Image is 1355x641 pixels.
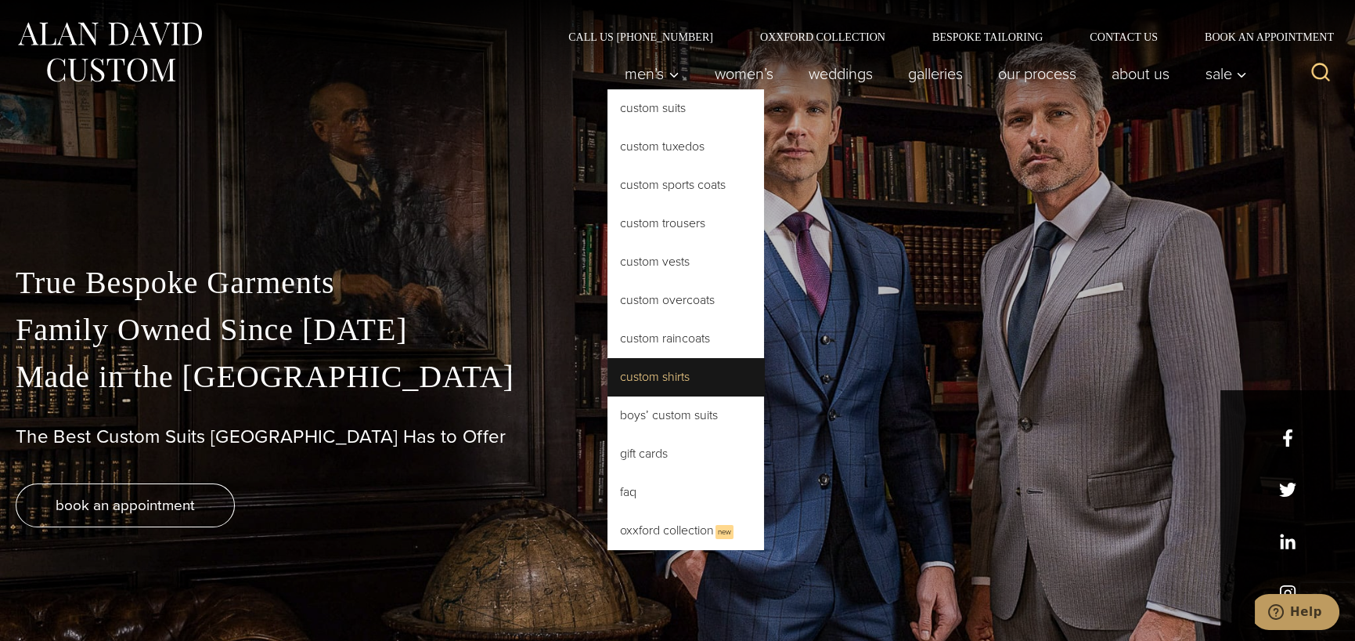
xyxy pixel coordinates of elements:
[1302,55,1339,92] button: View Search Form
[1094,58,1187,89] a: About Us
[891,58,981,89] a: Galleries
[607,243,764,281] a: Custom Vests
[1181,31,1339,42] a: Book an Appointment
[607,89,764,127] a: Custom Suits
[607,512,764,550] a: Oxxford CollectionNew
[607,435,764,473] a: Gift Cards
[607,473,764,511] a: FAQ
[737,31,909,42] a: Oxxford Collection
[16,483,235,527] a: book an appointment
[607,58,1256,89] nav: Primary Navigation
[981,58,1094,89] a: Our Process
[16,259,1339,400] p: True Bespoke Garments Family Owned Since [DATE] Made in the [GEOGRAPHIC_DATA]
[607,58,697,89] button: Men’s sub menu toggle
[607,397,764,434] a: Boys’ Custom Suits
[607,166,764,204] a: Custom Sports Coats
[697,58,791,89] a: Women’s
[545,31,737,42] a: Call Us [PHONE_NUMBER]
[715,525,733,539] span: New
[1187,58,1256,89] button: Sale sub menu toggle
[791,58,891,89] a: weddings
[56,494,195,516] span: book an appointment
[16,17,204,87] img: Alan David Custom
[1255,594,1339,633] iframe: Opens a widget where you can chat to one of our agents
[607,281,764,319] a: Custom Overcoats
[16,426,1339,448] h1: The Best Custom Suits [GEOGRAPHIC_DATA] Has to Offer
[607,128,764,165] a: Custom Tuxedos
[607,205,764,242] a: Custom Trousers
[1066,31,1181,42] a: Contact Us
[909,31,1066,42] a: Bespoke Tailoring
[607,320,764,357] a: Custom Raincoats
[607,358,764,396] a: Custom Shirts
[545,31,1339,42] nav: Secondary Navigation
